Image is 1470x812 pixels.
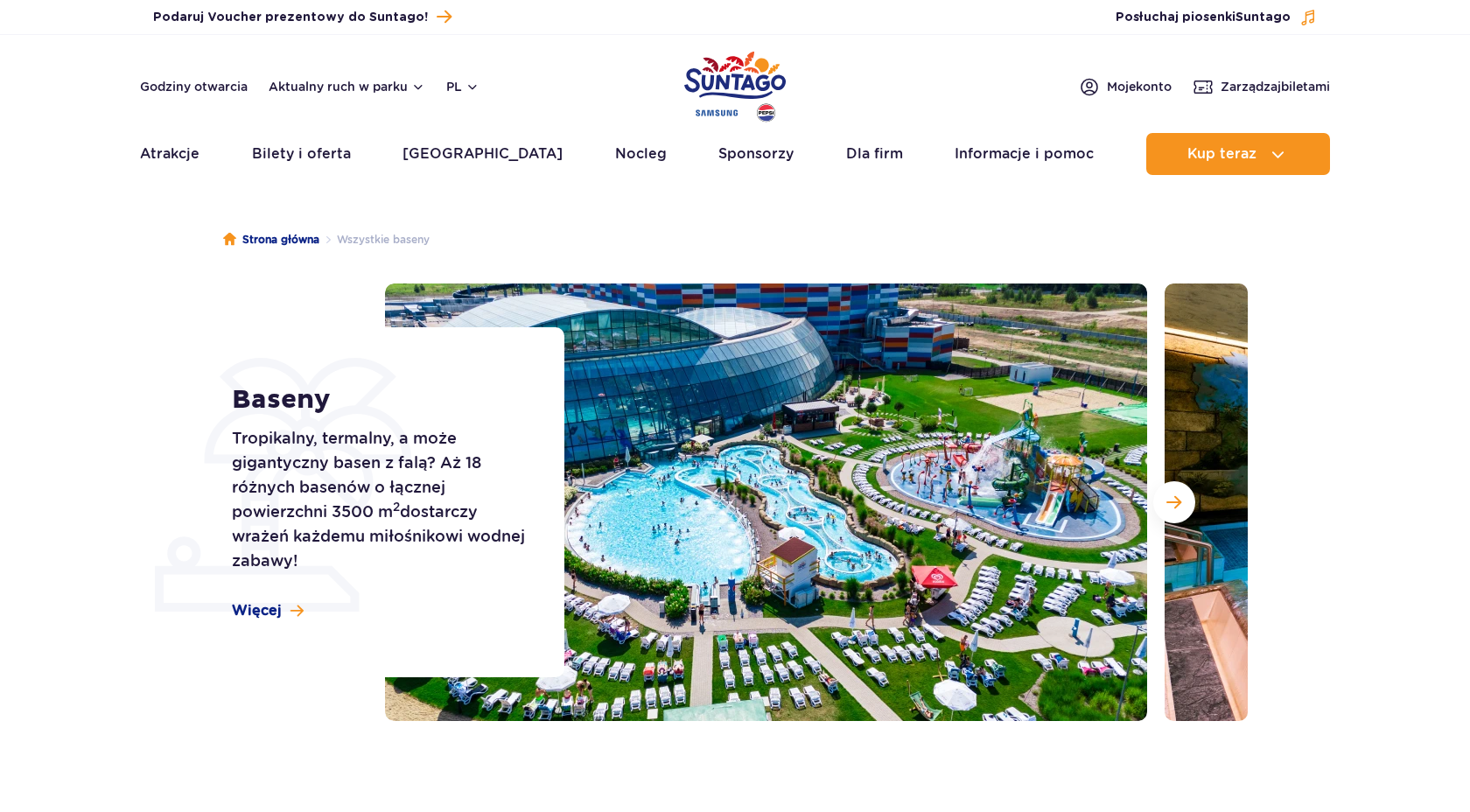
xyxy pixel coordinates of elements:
a: Nocleg [615,133,667,175]
span: Posłuchaj piosenki [1116,9,1291,26]
button: pl [446,78,479,95]
a: Sponsorzy [718,133,794,175]
span: Kup teraz [1187,146,1256,162]
a: Park of Poland [684,44,786,124]
p: Tropikalny, termalny, a może gigantyczny basen z falą? Aż 18 różnych basenów o łącznej powierzchn... [232,426,525,573]
h1: Baseny [232,384,525,416]
a: Strona główna [223,231,319,248]
span: Więcej [232,601,282,620]
a: Bilety i oferta [252,133,351,175]
a: Godziny otwarcia [140,78,248,95]
span: Zarządzaj biletami [1221,78,1330,95]
a: [GEOGRAPHIC_DATA] [402,133,563,175]
li: Wszystkie baseny [319,231,430,248]
button: Kup teraz [1146,133,1330,175]
a: Podaruj Voucher prezentowy do Suntago! [153,5,451,29]
img: Zewnętrzna część Suntago z basenami i zjeżdżalniami, otoczona leżakami i zielenią [385,283,1147,721]
a: Zarządzajbiletami [1193,76,1330,97]
a: Atrakcje [140,133,199,175]
button: Następny slajd [1153,481,1195,523]
sup: 2 [393,500,400,514]
span: Podaruj Voucher prezentowy do Suntago! [153,9,428,26]
a: Więcej [232,601,304,620]
a: Dla firm [846,133,903,175]
button: Posłuchaj piosenkiSuntago [1116,9,1317,26]
a: Mojekonto [1079,76,1172,97]
a: Informacje i pomoc [955,133,1094,175]
span: Suntago [1235,11,1291,24]
span: Moje konto [1107,78,1172,95]
button: Aktualny ruch w parku [269,80,425,94]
